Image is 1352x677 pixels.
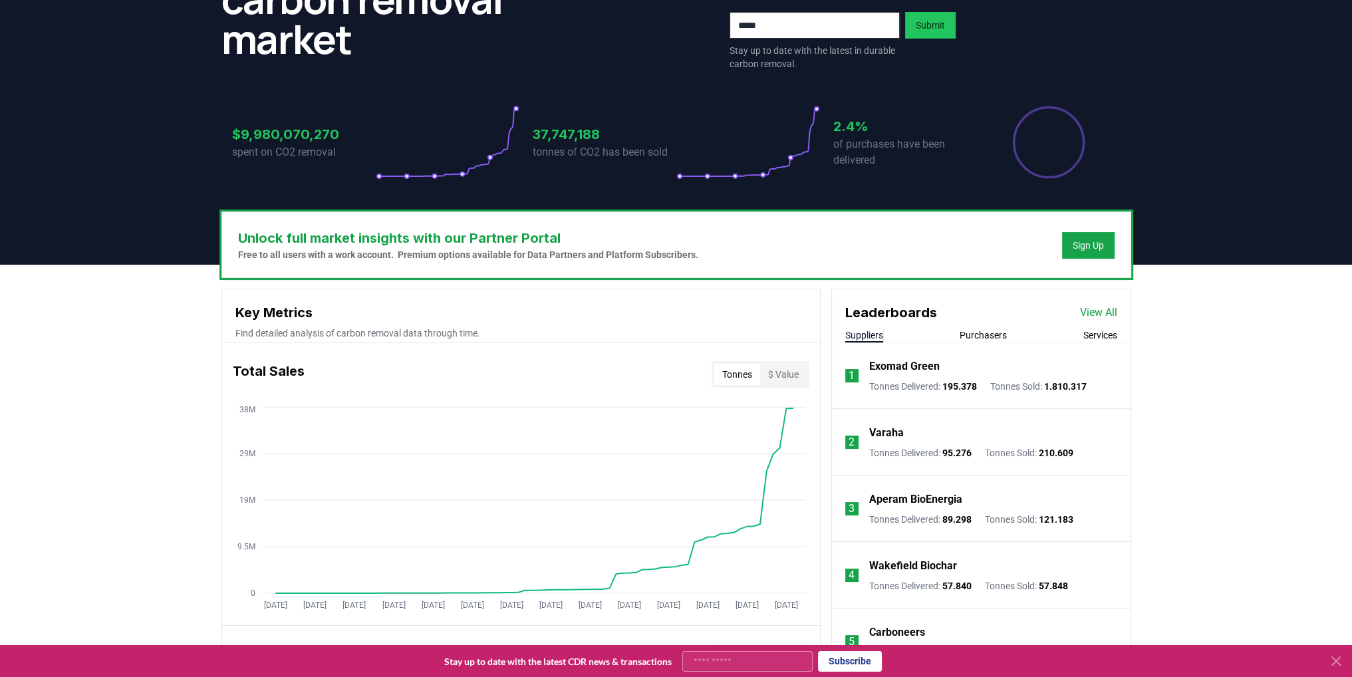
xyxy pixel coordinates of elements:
[617,601,640,610] tspan: [DATE]
[869,624,925,640] a: Carboneers
[656,601,680,610] tspan: [DATE]
[239,405,255,414] tspan: 38M
[250,589,255,598] tspan: 0
[985,579,1068,593] p: Tonnes Sold :
[735,601,758,610] tspan: [DATE]
[905,12,956,39] button: Submit
[714,364,760,385] button: Tonnes
[533,124,676,144] h3: 37,747,188
[235,327,807,340] p: Find detailed analysis of carbon removal data through time.
[499,601,523,610] tspan: [DATE]
[985,513,1073,526] p: Tonnes Sold :
[869,491,962,507] a: Aperam BioEnergia
[869,579,972,593] p: Tonnes Delivered :
[869,446,972,460] p: Tonnes Delivered :
[942,514,972,525] span: 89.298
[985,446,1073,460] p: Tonnes Sold :
[869,513,972,526] p: Tonnes Delivered :
[869,358,940,374] a: Exomad Green
[869,380,977,393] p: Tonnes Delivered :
[849,501,855,517] p: 3
[849,368,855,384] p: 1
[232,124,376,144] h3: $9,980,070,270
[696,601,719,610] tspan: [DATE]
[264,601,287,610] tspan: [DATE]
[539,601,562,610] tspan: [DATE]
[775,601,798,610] tspan: [DATE]
[845,303,937,323] h3: Leaderboards
[239,495,255,505] tspan: 19M
[460,601,483,610] tspan: [DATE]
[238,228,698,248] h3: Unlock full market insights with our Partner Portal
[533,144,676,160] p: tonnes of CO2 has been sold
[1039,514,1073,525] span: 121.183
[233,361,305,388] h3: Total Sales
[833,116,977,136] h3: 2.4%
[1080,305,1117,321] a: View All
[1012,105,1086,180] div: Percentage of sales delivered
[849,434,855,450] p: 2
[845,329,883,342] button: Suppliers
[1083,329,1117,342] button: Services
[303,601,327,610] tspan: [DATE]
[1073,239,1104,252] a: Sign Up
[342,601,366,610] tspan: [DATE]
[1062,232,1115,259] button: Sign Up
[578,601,601,610] tspan: [DATE]
[232,144,376,160] p: spent on CO2 removal
[1044,381,1087,392] span: 1.810.317
[237,542,255,551] tspan: 9.5M
[942,448,972,458] span: 95.276
[730,44,900,70] p: Stay up to date with the latest in durable carbon removal.
[760,364,807,385] button: $ Value
[960,329,1007,342] button: Purchasers
[869,425,904,441] a: Varaha
[833,136,977,168] p: of purchases have been delivered
[942,581,972,591] span: 57.840
[239,449,255,458] tspan: 29M
[421,601,444,610] tspan: [DATE]
[849,567,855,583] p: 4
[1039,581,1068,591] span: 57.848
[233,644,297,671] h3: Deliveries
[235,303,807,323] h3: Key Metrics
[382,601,405,610] tspan: [DATE]
[942,381,977,392] span: 195.378
[238,248,698,261] p: Free to all users with a work account. Premium options available for Data Partners and Platform S...
[1039,448,1073,458] span: 210.609
[990,380,1087,393] p: Tonnes Sold :
[849,634,855,650] p: 5
[869,558,957,574] a: Wakefield Biochar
